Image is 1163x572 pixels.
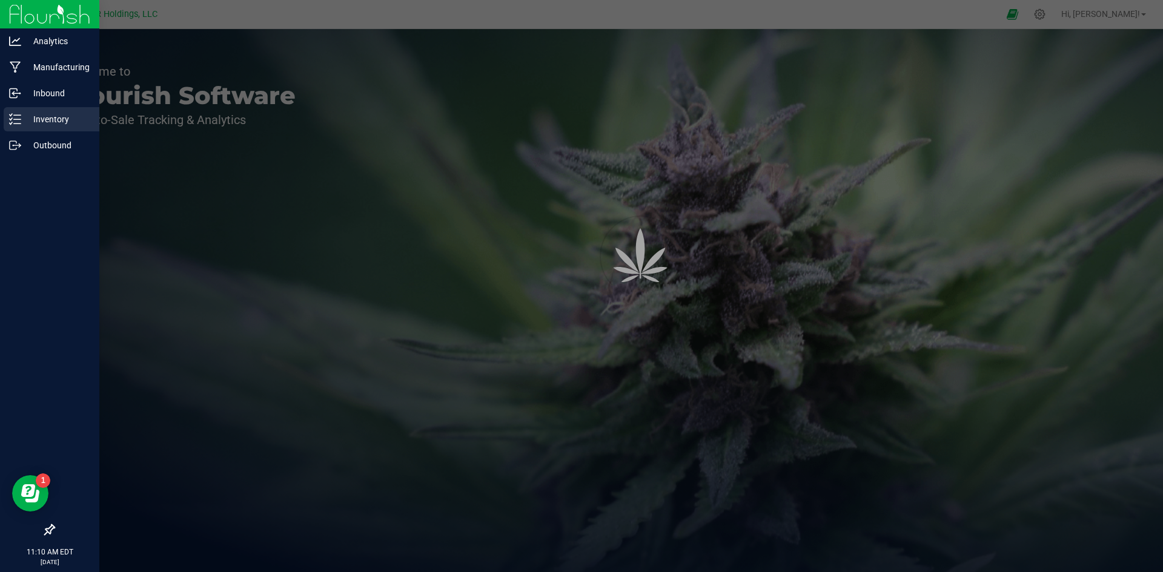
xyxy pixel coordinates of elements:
[9,113,21,125] inline-svg: Inventory
[9,139,21,151] inline-svg: Outbound
[5,547,94,557] p: 11:10 AM EDT
[9,61,21,73] inline-svg: Manufacturing
[21,34,94,48] p: Analytics
[12,475,48,511] iframe: Resource center
[21,138,94,153] p: Outbound
[9,35,21,47] inline-svg: Analytics
[9,87,21,99] inline-svg: Inbound
[5,557,94,567] p: [DATE]
[21,112,94,127] p: Inventory
[21,86,94,100] p: Inbound
[36,473,50,488] iframe: Resource center unread badge
[21,60,94,74] p: Manufacturing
